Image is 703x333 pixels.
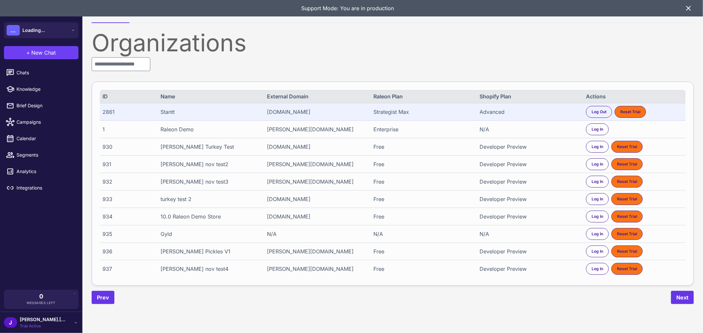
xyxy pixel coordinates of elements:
[161,92,257,100] div: Name
[161,143,257,151] div: [PERSON_NAME] Turkey Test
[373,247,470,255] div: Free
[617,248,637,254] span: Reset Trial
[103,195,151,203] div: 933
[3,181,80,195] a: Integrations
[267,213,364,220] div: [DOMAIN_NAME]
[617,144,637,150] span: Reset Trial
[3,99,80,113] a: Brief Design
[480,213,577,220] div: Developer Preview
[592,248,603,254] span: Log In
[592,109,606,115] span: Log Out
[161,195,257,203] div: turkey test 2
[20,316,66,323] span: [PERSON_NAME].[PERSON_NAME]
[373,195,470,203] div: Free
[103,213,151,220] div: 934
[16,168,74,175] span: Analytics
[161,265,257,273] div: [PERSON_NAME] nov test4
[3,115,80,129] a: Campaigns
[16,86,74,93] span: Knowledge
[161,160,257,168] div: [PERSON_NAME] nov test2
[161,125,257,133] div: Raleon Demo
[373,92,470,100] div: Raleon Plan
[267,247,364,255] div: [PERSON_NAME][DOMAIN_NAME]
[103,230,151,238] div: 935
[92,31,694,55] div: Organizations
[92,291,114,304] button: Prev
[373,143,470,151] div: Free
[267,108,364,116] div: [DOMAIN_NAME]
[617,231,637,237] span: Reset Trial
[16,69,74,76] span: Chats
[620,109,640,115] span: Reset Trial
[27,49,30,57] span: +
[592,161,603,167] span: Log In
[480,92,577,100] div: Shopify Plan
[480,265,577,273] div: Developer Preview
[617,161,637,167] span: Reset Trial
[592,214,603,219] span: Log In
[373,265,470,273] div: Free
[373,178,470,186] div: Free
[592,126,603,132] span: Log In
[103,125,151,133] div: 1
[103,108,151,116] div: 2861
[480,125,577,133] div: N/A
[592,144,603,150] span: Log In
[3,165,80,178] a: Analytics
[16,102,74,109] span: Brief Design
[267,160,364,168] div: [PERSON_NAME][DOMAIN_NAME]
[592,196,603,202] span: Log In
[22,27,45,34] span: Loading...
[32,49,56,57] span: New Chat
[161,108,257,116] div: Stantt
[267,92,364,100] div: External Domain
[267,178,364,186] div: [PERSON_NAME][DOMAIN_NAME]
[161,230,257,238] div: Gyld
[480,230,577,238] div: N/A
[4,22,78,38] button: ...Loading...
[480,178,577,186] div: Developer Preview
[267,195,364,203] div: [DOMAIN_NAME]
[161,247,257,255] div: [PERSON_NAME] Pickles V1
[373,213,470,220] div: Free
[267,265,364,273] div: [PERSON_NAME][DOMAIN_NAME]
[592,266,603,272] span: Log In
[103,247,151,255] div: 936
[592,231,603,237] span: Log In
[480,160,577,168] div: Developer Preview
[27,300,56,305] span: Messages Left
[373,108,470,116] div: Strategist Max
[480,247,577,255] div: Developer Preview
[103,143,151,151] div: 930
[103,92,151,100] div: ID
[480,108,577,116] div: Advanced
[671,291,694,304] button: Next
[4,317,17,328] div: J
[373,125,470,133] div: Enterprise
[3,148,80,162] a: Segments
[3,82,80,96] a: Knowledge
[3,132,80,145] a: Calendar
[16,151,74,159] span: Segments
[16,135,74,142] span: Calendar
[103,160,151,168] div: 931
[617,266,637,272] span: Reset Trial
[592,179,603,185] span: Log In
[480,195,577,203] div: Developer Preview
[3,66,80,80] a: Chats
[161,213,257,220] div: 10.0 Raleon Demo Store
[373,230,470,238] div: N/A
[617,196,637,202] span: Reset Trial
[16,118,74,126] span: Campaigns
[267,143,364,151] div: [DOMAIN_NAME]
[103,265,151,273] div: 937
[103,178,151,186] div: 932
[617,214,637,219] span: Reset Trial
[16,184,74,192] span: Integrations
[7,25,20,36] div: ...
[4,46,78,59] button: +New Chat
[267,230,364,238] div: N/A
[20,323,66,329] span: Trial Active
[161,178,257,186] div: [PERSON_NAME] nov test3
[586,92,683,100] div: Actions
